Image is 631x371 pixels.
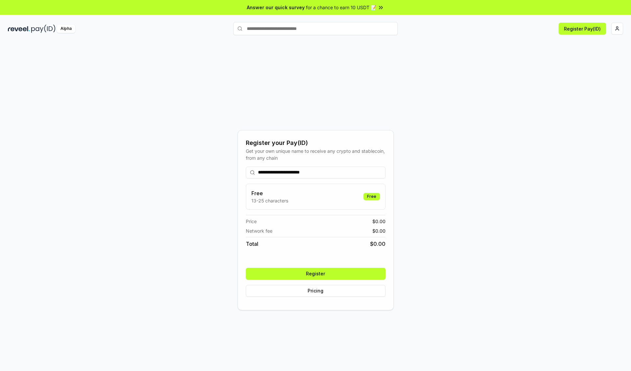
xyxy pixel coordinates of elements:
[559,23,606,35] button: Register Pay(ID)
[246,218,257,225] span: Price
[306,4,376,11] span: for a chance to earn 10 USDT 📝
[363,193,380,200] div: Free
[370,240,386,248] span: $ 0.00
[8,25,30,33] img: reveel_dark
[246,240,258,248] span: Total
[246,268,386,280] button: Register
[251,197,288,204] p: 13-25 characters
[31,25,56,33] img: pay_id
[246,227,272,234] span: Network fee
[372,227,386,234] span: $ 0.00
[246,148,386,161] div: Get your own unique name to receive any crypto and stablecoin, from any chain
[246,285,386,297] button: Pricing
[246,138,386,148] div: Register your Pay(ID)
[372,218,386,225] span: $ 0.00
[57,25,75,33] div: Alpha
[247,4,305,11] span: Answer our quick survey
[251,189,288,197] h3: Free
